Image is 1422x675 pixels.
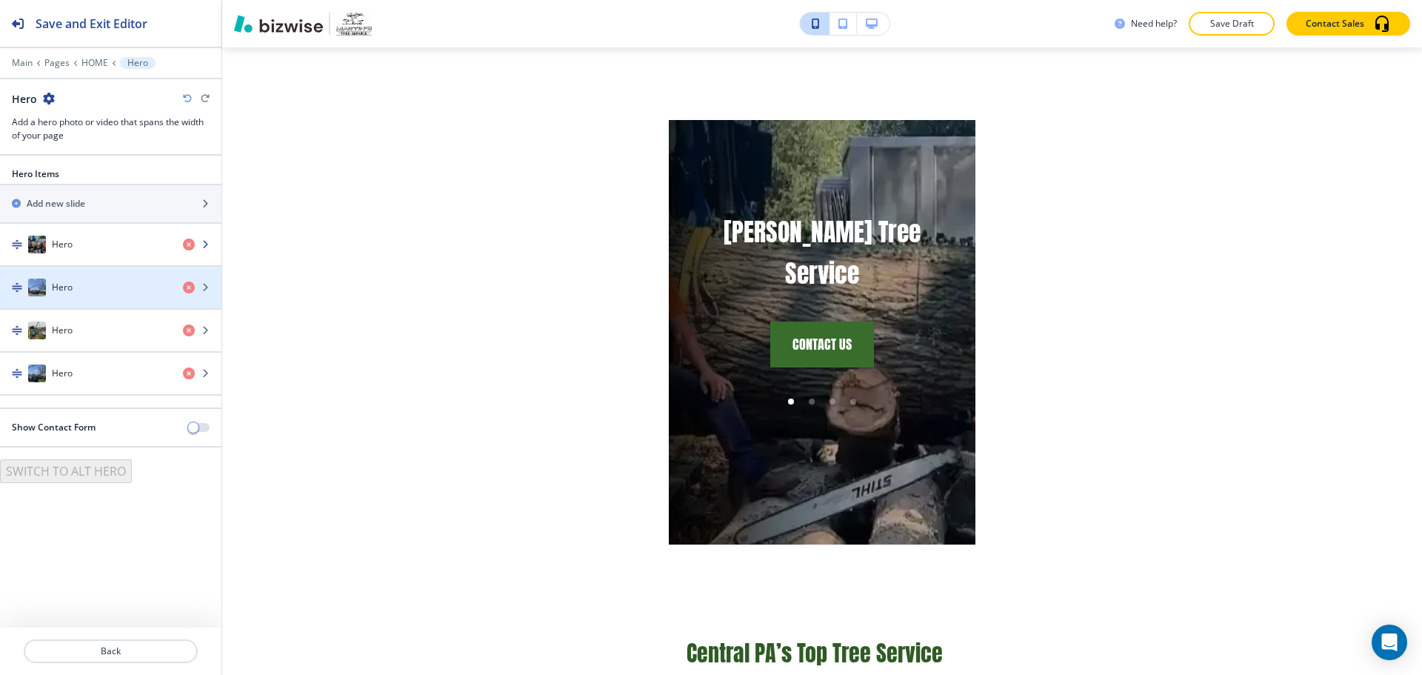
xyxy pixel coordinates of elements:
h2: Hero [12,91,37,107]
img: Your Logo [336,12,372,36]
h2: Save and Exit Editor [36,15,147,33]
button: Hero [120,57,156,69]
button: Back [24,639,198,663]
h2: Hero Items [12,167,59,181]
h2: Add new slide [27,197,85,210]
h4: Hero [52,281,73,294]
h3: Need help? [1131,17,1177,30]
button: Save Draft [1189,12,1275,36]
img: Bizwise Logo [234,15,323,33]
span: [PERSON_NAME] Tree Service [724,213,927,292]
p: Save Draft [1208,17,1255,30]
button: Contact US [770,322,874,368]
img: Drag [12,239,22,250]
h4: Hero [52,367,73,380]
img: Drag [12,325,22,336]
p: Contact Sales [1306,17,1364,30]
img: Drag [12,368,22,379]
h3: Add a hero photo or video that spans the width of your page [12,116,210,142]
button: Pages [44,58,70,68]
p: Back [25,645,196,658]
h4: Hero [52,238,73,251]
button: HOME [81,58,108,68]
button: Contact Sales [1286,12,1410,36]
button: Main [12,58,33,68]
h2: Show Contact Form [12,421,96,434]
img: Drag [12,282,22,293]
div: Open Intercom Messenger [1372,625,1407,660]
p: Hero [127,58,148,68]
h4: Hero [52,324,73,337]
